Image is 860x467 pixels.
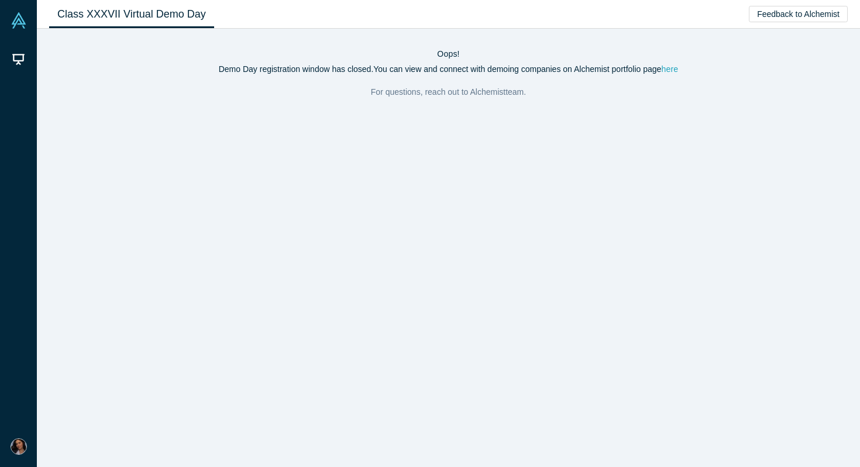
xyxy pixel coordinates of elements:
p: Demo Day registration window has closed. You can view and connect with demoing companies on Alche... [49,63,848,75]
button: Feedback to Alchemist [749,6,848,22]
a: Class XXXVII Virtual Demo Day [49,1,214,28]
h4: Oops! [49,49,848,59]
p: For questions, reach out to Alchemist team. [49,84,848,100]
a: here [661,64,678,74]
img: Albina Gubaidullina's Account [11,438,27,455]
img: Alchemist Vault Logo [11,12,27,29]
